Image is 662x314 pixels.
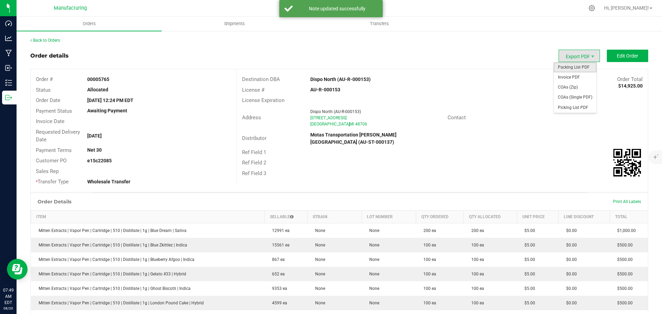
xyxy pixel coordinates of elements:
span: Hi, [PERSON_NAME]! [604,5,649,11]
span: Sales Rep [36,168,59,174]
span: Requested Delivery Date [36,129,80,143]
strong: e15c22085 [87,158,112,163]
span: Mitten Extracts | Vapor Pen | Cartridge | 510 | Distillate | 1g | London Pound Cake | Hybrid [35,301,204,305]
button: Edit Order [607,50,648,62]
span: $0.00 [563,301,577,305]
a: Shipments [162,17,307,31]
span: None [366,272,379,276]
div: Note updated successfully [297,5,378,12]
span: $0.00 [563,272,577,276]
span: None [312,272,325,276]
span: None [366,257,379,262]
span: Ref Field 3 [242,170,266,176]
th: Line Discount [559,210,610,223]
span: $500.00 [614,272,633,276]
span: MI [349,122,354,126]
span: Payment Status [36,108,72,114]
span: None [366,286,379,291]
span: $5.00 [521,243,535,247]
span: 100 ea [468,243,484,247]
th: Lot Number [362,210,416,223]
strong: [DATE] 12:24 PM EDT [87,98,133,103]
span: $0.00 [563,257,577,262]
strong: Net 30 [87,147,102,153]
span: $0.00 [563,243,577,247]
span: None [366,228,379,233]
span: Order Total [617,76,643,82]
span: None [366,301,379,305]
span: Mitten Extracts | Vapor Pen | Cartridge | 510 | Distillate | 1g | Blueberry Afgoo | Indica [35,257,194,262]
span: Transfers [361,21,398,27]
span: $5.00 [521,301,535,305]
strong: $14,925.00 [618,83,643,89]
span: License Expiration [242,97,284,103]
div: Order details [30,52,69,60]
span: Ref Field 2 [242,160,266,166]
span: 100 ea [468,257,484,262]
strong: Allocated [87,87,108,92]
strong: AU-R-000153 [310,87,340,92]
span: Payment Terms [36,147,72,153]
span: 200 ea [420,228,436,233]
span: $500.00 [614,301,633,305]
span: [STREET_ADDRESS] [310,115,347,120]
span: 12991 ea [269,228,290,233]
a: Orders [17,17,162,31]
inline-svg: Dashboard [5,20,12,27]
span: Order # [36,76,53,82]
span: 48706 [355,122,367,126]
li: Packing List PDF [554,62,596,72]
span: Contact [448,114,466,121]
span: None [312,286,325,291]
li: Picking List PDF [554,103,596,113]
span: 100 ea [468,286,484,291]
th: Strain [308,210,362,223]
span: Customer PO [36,158,67,164]
iframe: Resource center [7,259,28,280]
th: Total [610,210,648,223]
span: COAs (Single PDF) [554,92,596,102]
li: COAs (Zip) [554,82,596,92]
span: Invoice Date [36,118,64,124]
span: Destination DBA [242,76,280,82]
h1: Order Details [38,199,71,204]
a: Back to Orders [30,38,60,43]
span: 9353 ea [269,286,287,291]
strong: Motas Transportation [PERSON_NAME][GEOGRAPHIC_DATA] (AU-ST-000137) [310,132,397,145]
p: 08/20 [3,306,13,311]
span: Orders [73,21,105,27]
strong: [DATE] [87,133,102,139]
span: 100 ea [420,301,436,305]
span: $500.00 [614,257,633,262]
span: 100 ea [420,272,436,276]
span: 4599 ea [269,301,287,305]
div: Manage settings [588,5,596,11]
span: $5.00 [521,286,535,291]
inline-svg: Manufacturing [5,50,12,57]
span: $5.00 [521,272,535,276]
span: 100 ea [420,286,436,291]
qrcode: 00005765 [613,149,641,176]
inline-svg: Inventory [5,79,12,86]
span: $500.00 [614,286,633,291]
span: 100 ea [468,272,484,276]
span: Print All Labels [613,199,641,204]
img: Scan me! [613,149,641,176]
span: Status [36,87,51,93]
li: Invoice PDF [554,72,596,82]
span: Distributor [242,135,267,141]
inline-svg: Analytics [5,35,12,42]
span: Mitten Extracts | Vapor Pen | Cartridge | 510 | Distillate | 1g | Blue Dream | Sativa [35,228,187,233]
span: $0.00 [563,286,577,291]
th: Unit Price [517,210,559,223]
span: 100 ea [420,257,436,262]
span: Export PDF [559,50,600,62]
strong: Dispo North (AU-R-000153) [310,77,371,82]
span: Mitten Extracts | Vapor Pen | Cartridge | 510 | Distillate | 1g | Blue Zkittlez | Indica [35,243,187,247]
strong: 00005765 [87,77,109,82]
span: Mitten Extracts | Vapor Pen | Cartridge | 510 | Distillate | 1g | Gelato #33 | Hybrid [35,272,186,276]
span: 200 ea [468,228,484,233]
